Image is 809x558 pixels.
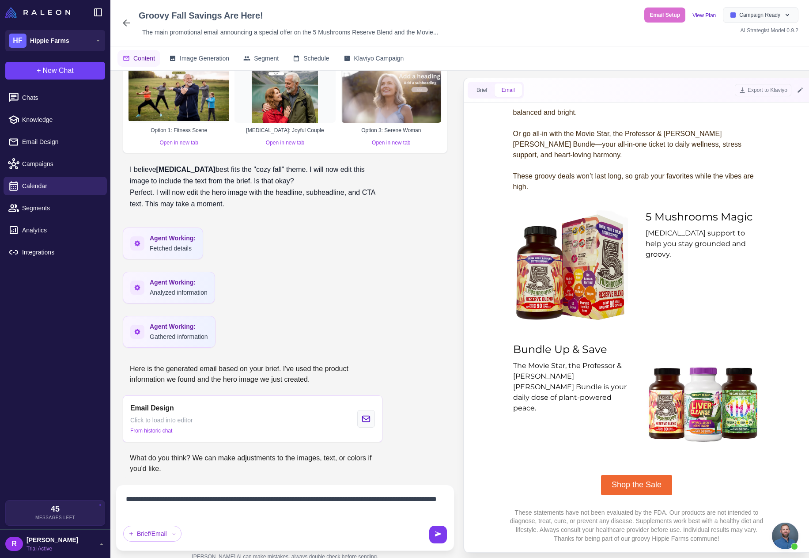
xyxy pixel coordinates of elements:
span: Email Design [130,403,174,414]
span: Schedule [303,53,329,63]
span: From historic chat [130,427,172,435]
span: 45 [51,505,60,513]
div: Here is the generated email based on your brief. I've used the product information we found and t... [123,360,382,388]
p: I believe best fits the "cozy fall" theme. I will now edit this image to include the text from th... [130,164,375,210]
span: Agent Working: [150,322,208,331]
span: Chats [22,93,100,102]
button: Export to Klaviyo [735,84,791,96]
span: Calendar [22,181,100,191]
a: Segments [4,199,107,217]
div: Click to edit campaign name [135,7,442,24]
button: Klaviyo Campaign [338,50,409,67]
a: Shop the Sale [123,369,194,389]
span: New Chat [43,65,74,76]
button: HFHippie Farms [5,30,105,51]
button: Brief [469,84,495,97]
a: Chats [4,88,107,107]
div: Bundle Up & Save [35,236,150,250]
div: Click to edit description [139,26,442,39]
a: Calendar [4,177,107,195]
span: Messages Left [35,514,75,521]
span: Campaigns [22,159,100,169]
button: Schedule [287,50,334,67]
span: Analytics [22,225,100,235]
img: Option 1: Fitness Scene [129,58,229,121]
img: Raleon Logo [5,7,70,18]
a: Email Design [4,133,107,151]
a: Integrations [4,243,107,262]
div: The Movie Star, the Professor & [PERSON_NAME] [PERSON_NAME] Bundle is your daily dose of plant-po... [35,254,150,307]
span: Hippie Farms [30,36,69,46]
span: Trial Active [26,545,78,553]
button: Edit Email [795,85,805,95]
button: Image Generation [164,50,234,67]
button: Segment [238,50,284,67]
span: [MEDICAL_DATA]: Joyful Couple [246,127,324,133]
p: Thanks for being part of our groovy Hippie Farms commune! [30,429,287,437]
strong: [MEDICAL_DATA] [156,166,216,173]
a: Open in new tab [266,140,304,146]
span: Knowledge [22,115,100,125]
img: Option 3: Serene Woman [341,57,441,123]
div: Open chat [772,523,798,549]
a: Knowledge [4,110,107,129]
span: Segment [254,53,279,63]
button: Email [495,84,522,97]
span: Agent Working: [150,277,208,287]
span: Campaign Ready [739,11,780,19]
img: 5 Mushrooms Reserve Blend [35,104,150,219]
a: Open in new tab [372,140,410,146]
span: Email Design [22,137,100,147]
p: Connect with Us [30,446,287,458]
span: Click to load into editor [130,415,193,425]
span: Klaviyo Campaign [354,53,404,63]
span: The main promotional email announcing a special offer on the 5 Mushrooms Reserve Blend and the Mo... [142,27,439,37]
img: Movie Star Bundle [167,236,282,351]
span: Image Generation [180,53,229,63]
span: + [37,65,41,76]
span: [PERSON_NAME] [26,535,78,545]
button: +New Chat [5,62,105,80]
div: [MEDICAL_DATA] support to help you stay grounded and groovy. [167,122,282,154]
div: HF [9,34,26,48]
a: Campaigns [4,155,107,173]
span: Gathered information [150,333,208,340]
div: 5 Mushrooms Magic [167,104,282,118]
span: Option 3: Serene Woman [361,127,421,133]
span: Analyzed information [150,289,208,296]
span: Content [133,53,155,63]
a: Analytics [4,221,107,239]
span: Fetched details [150,245,192,252]
a: Raleon Logo [5,7,74,18]
div: Brief/Email [123,526,181,542]
span: Segments [22,203,100,213]
span: AI Strategist Model 0.9.2 [741,27,798,34]
div: R [5,537,23,551]
span: Integrations [22,247,100,257]
button: Content [117,50,160,67]
button: Email Setup [644,8,685,23]
p: These statements have not been evaluated by the FDA. Our products are not intended to diagnose, t... [30,402,287,429]
span: Email Setup [650,11,680,19]
span: Agent Working: [150,233,196,243]
div: What do you think? We can make adjustments to the images, text, or colors if you'd like. [123,449,382,478]
a: View Plan [692,12,716,19]
a: Open in new tab [159,140,198,146]
span: Option 1: Fitness Scene [151,127,207,133]
img: Option 2: Joyful Couple [252,57,318,123]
